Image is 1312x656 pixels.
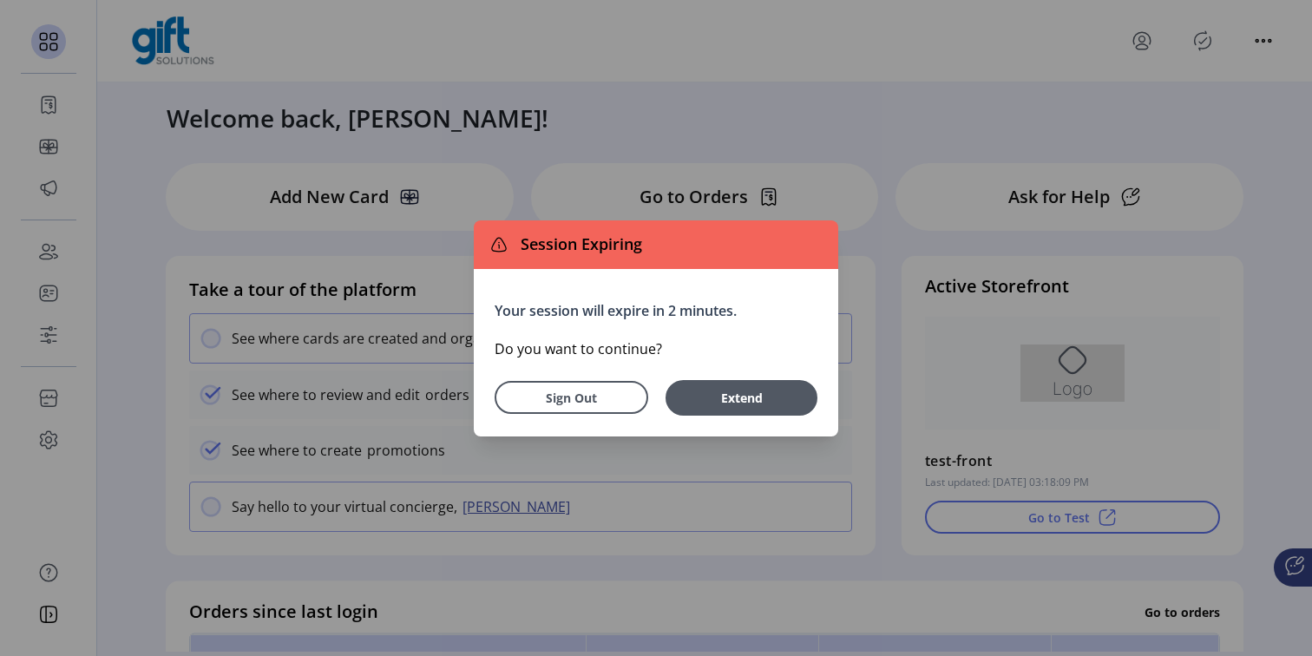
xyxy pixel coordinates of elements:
span: Sign Out [517,389,626,407]
p: Your session will expire in 2 minutes. [495,300,817,321]
button: Extend [666,380,817,416]
button: Sign Out [495,381,648,414]
span: Extend [674,389,809,407]
p: Do you want to continue? [495,338,817,359]
span: Session Expiring [514,233,642,256]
